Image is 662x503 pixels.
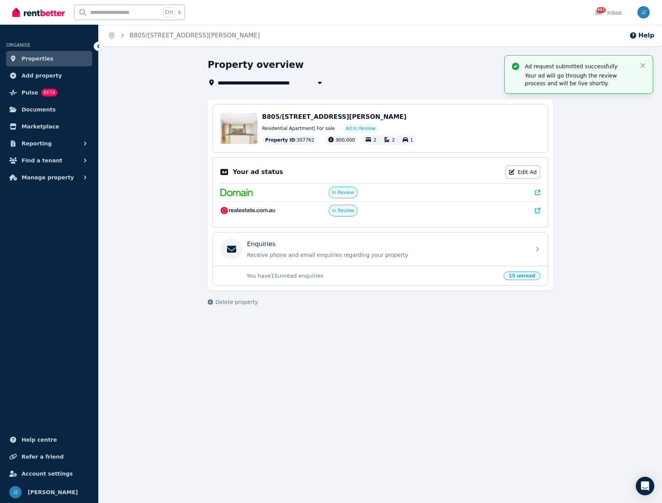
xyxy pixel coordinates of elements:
a: PulseBETA [6,85,92,100]
span: In Review [332,189,355,196]
nav: Breadcrumb [99,25,269,46]
span: Manage property [22,173,74,182]
button: Reporting [6,136,92,151]
a: Refer a friend [6,449,92,464]
img: RentBetter [12,7,65,18]
span: Ad: In Review [346,125,375,132]
span: 900,000 [336,137,355,143]
a: B805/[STREET_ADDRESS][PERSON_NAME] [129,32,260,39]
span: Pulse [22,88,38,97]
span: 1 [410,137,413,143]
span: Residential Apartment | For sale [262,125,335,132]
span: Refer a friend [22,452,64,461]
a: Add property [6,68,92,83]
div: Open Intercom Messenger [636,477,654,495]
span: BETA [41,89,57,96]
p: Enquiries [247,240,276,249]
img: Jing Zhao [9,486,22,498]
a: Marketplace [6,119,92,134]
a: EnquiriesReceive phone and email enquiries regarding your property [213,233,548,266]
span: Reporting [22,139,52,148]
div: Inbox [595,9,622,17]
a: Documents [6,102,92,117]
a: Edit Ad [506,165,540,179]
span: Property ID [265,137,295,143]
a: Properties [6,51,92,66]
p: Receive phone and email enquiries regarding your property [247,251,526,259]
span: Help centre [22,435,57,444]
span: k [178,9,181,15]
p: Ad request submitted successfully [525,62,633,70]
span: Properties [22,54,54,63]
span: In Review [332,208,355,214]
span: Documents [22,105,56,114]
span: 2 [373,137,376,143]
span: 992 [596,7,606,13]
button: Manage property [6,170,92,185]
p: Your ad will go through the review process and will be live shortly. [525,72,633,87]
img: RealEstate.com.au [220,207,276,214]
a: Help centre [6,432,92,447]
span: 2 [392,137,395,143]
button: Delete property [208,298,258,306]
button: Find a tenant [6,153,92,168]
span: Find a tenant [22,156,62,165]
img: Domain.com.au [220,189,253,196]
span: Add property [22,71,62,80]
div: : 307762 [262,135,318,145]
span: B805/[STREET_ADDRESS][PERSON_NAME] [262,113,407,120]
span: 15 unread [504,272,540,280]
span: Account settings [22,469,73,478]
img: Jing Zhao [637,6,650,19]
span: ORGANISE [6,42,30,48]
span: [PERSON_NAME] [28,488,78,497]
span: Ctrl [163,7,175,17]
a: Account settings [6,466,92,481]
p: Your ad status [233,167,283,177]
button: Help [629,31,654,40]
span: Marketplace [22,122,59,131]
h1: Property overview [208,59,304,71]
span: Delete property [215,298,258,306]
p: You have 15 unread enquiries [247,272,499,280]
